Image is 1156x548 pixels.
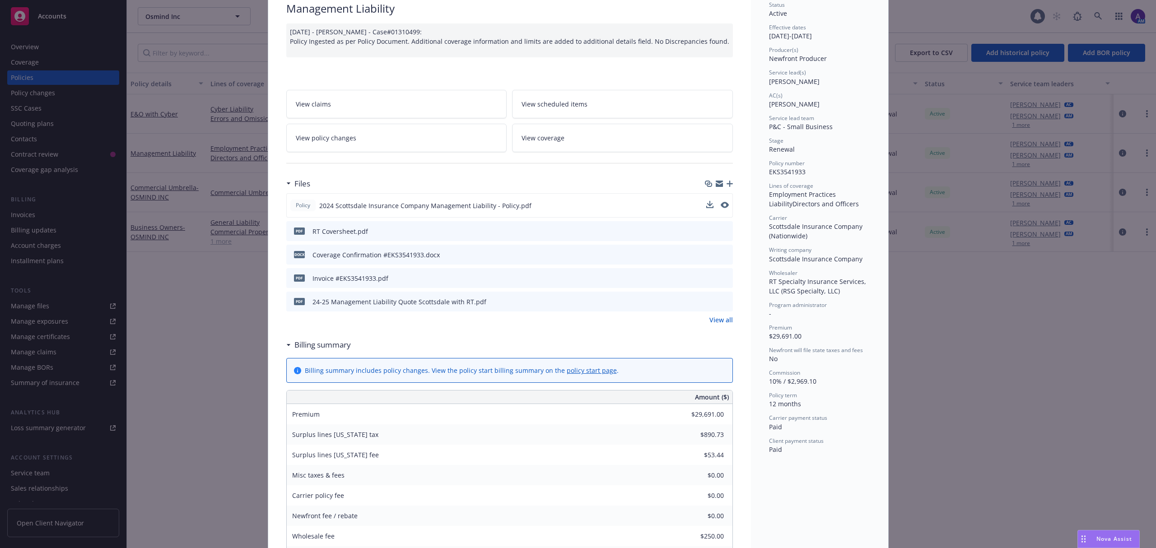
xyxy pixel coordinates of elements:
div: [DATE] - [DATE] [769,23,870,41]
span: Surplus lines [US_STATE] tax [292,430,378,439]
input: 0.00 [671,509,729,523]
span: Scottsdale Insurance Company (Nationwide) [769,222,864,240]
span: Policy number [769,159,805,167]
span: P&C - Small Business [769,122,833,131]
span: Effective dates [769,23,806,31]
span: Lines of coverage [769,182,813,190]
input: 0.00 [671,489,729,502]
span: Carrier [769,214,787,222]
input: 0.00 [671,408,729,421]
span: pdf [294,274,305,281]
button: preview file [721,202,729,208]
span: Writing company [769,246,811,254]
span: View scheduled items [522,99,587,109]
span: Paid [769,445,782,454]
div: 24-25 Management Liability Quote Scottsdale with RT.pdf [312,297,486,307]
span: Premium [292,410,320,418]
span: 10% / $2,969.10 [769,377,816,385]
span: Scottsdale Insurance Company [769,255,862,263]
a: policy start page [567,366,617,375]
span: 2024 Scottsdale Insurance Company Management Liability - Policy.pdf [319,201,531,210]
span: Amount ($) [695,392,729,402]
span: Client payment status [769,437,824,445]
div: Management Liability [286,1,733,16]
button: preview file [721,201,729,210]
button: download file [707,297,714,307]
span: Directors and Officers [792,200,859,208]
button: preview file [721,250,729,260]
span: View coverage [522,133,564,143]
span: pdf [294,298,305,305]
span: docx [294,251,305,258]
input: 0.00 [671,469,729,482]
span: EKS3541933 [769,167,806,176]
button: download file [707,227,714,236]
span: No [769,354,778,363]
span: Program administrator [769,301,827,309]
span: Misc taxes & fees [292,471,345,479]
div: Coverage Confirmation #EKS3541933.docx [312,250,440,260]
span: Stage [769,137,783,144]
span: AC(s) [769,92,783,99]
div: [DATE] - [PERSON_NAME] - Case#01310499: Policy Ingested as per Policy Document. Additional covera... [286,23,733,57]
div: Files [286,178,310,190]
h3: Files [294,178,310,190]
button: download file [706,201,713,208]
span: Wholesaler [769,269,797,277]
span: $29,691.00 [769,332,802,340]
button: download file [707,274,714,283]
span: pdf [294,228,305,234]
div: Invoice #EKS3541933.pdf [312,274,388,283]
span: View claims [296,99,331,109]
span: Service lead(s) [769,69,806,76]
span: [PERSON_NAME] [769,100,820,108]
div: RT Coversheet.pdf [312,227,368,236]
span: Policy [294,201,312,209]
span: Wholesale fee [292,532,335,540]
span: 12 months [769,399,801,408]
span: Paid [769,423,782,431]
div: Drag to move [1078,530,1089,548]
span: Service lead team [769,114,814,122]
span: Nova Assist [1096,535,1132,543]
span: [PERSON_NAME] [769,77,820,86]
span: Renewal [769,145,795,153]
a: View coverage [512,124,733,152]
span: Producer(s) [769,46,798,54]
span: - [769,309,771,318]
span: Carrier policy fee [292,491,344,500]
input: 0.00 [671,428,729,441]
a: View scheduled items [512,90,733,118]
span: Newfront fee / rebate [292,511,358,520]
span: Carrier payment status [769,414,827,422]
a: View all [709,315,733,325]
h3: Billing summary [294,339,351,351]
div: Billing summary [286,339,351,351]
span: Commission [769,369,800,376]
span: Surplus lines [US_STATE] fee [292,450,379,459]
a: View policy changes [286,124,507,152]
button: preview file [721,297,729,307]
span: Employment Practices Liability [769,190,838,208]
span: Active [769,9,787,18]
div: Billing summary includes policy changes. View the policy start billing summary on the . [305,366,619,375]
span: Status [769,1,785,9]
span: Premium [769,324,792,331]
button: preview file [721,227,729,236]
button: download file [706,201,713,210]
span: View policy changes [296,133,356,143]
button: download file [707,250,714,260]
button: preview file [721,274,729,283]
span: RT Specialty Insurance Services, LLC (RSG Specialty, LLC) [769,277,868,295]
span: Newfront will file state taxes and fees [769,346,863,354]
a: View claims [286,90,507,118]
input: 0.00 [671,529,729,543]
span: Newfront Producer [769,54,827,63]
input: 0.00 [671,448,729,462]
span: Policy term [769,391,797,399]
button: Nova Assist [1077,530,1140,548]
